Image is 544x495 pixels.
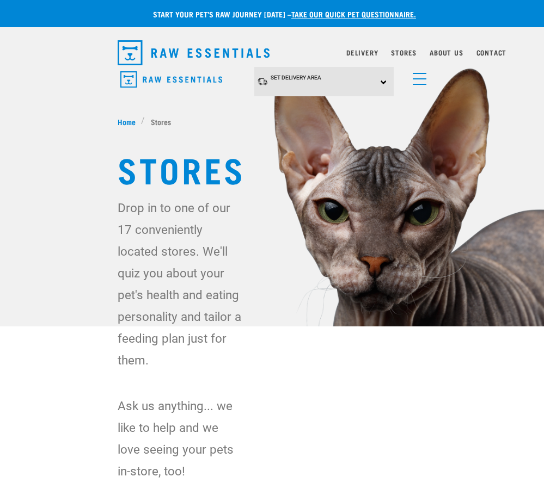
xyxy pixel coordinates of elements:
[476,51,507,54] a: Contact
[291,12,416,16] a: take our quick pet questionnaire.
[118,197,241,371] p: Drop in to one of our 17 conveniently located stores. We'll quiz you about your pet's health and ...
[118,116,142,127] a: Home
[109,36,436,70] nav: dropdown navigation
[346,51,378,54] a: Delivery
[118,149,427,188] h1: Stores
[257,77,268,86] img: van-moving.png
[430,51,463,54] a: About Us
[118,40,270,65] img: Raw Essentials Logo
[271,75,321,81] span: Set Delivery Area
[391,51,417,54] a: Stores
[118,395,241,482] p: Ask us anything... we like to help and we love seeing your pets in-store, too!
[407,66,427,86] a: menu
[118,116,136,127] span: Home
[120,71,222,88] img: Raw Essentials Logo
[118,116,427,127] nav: breadcrumbs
